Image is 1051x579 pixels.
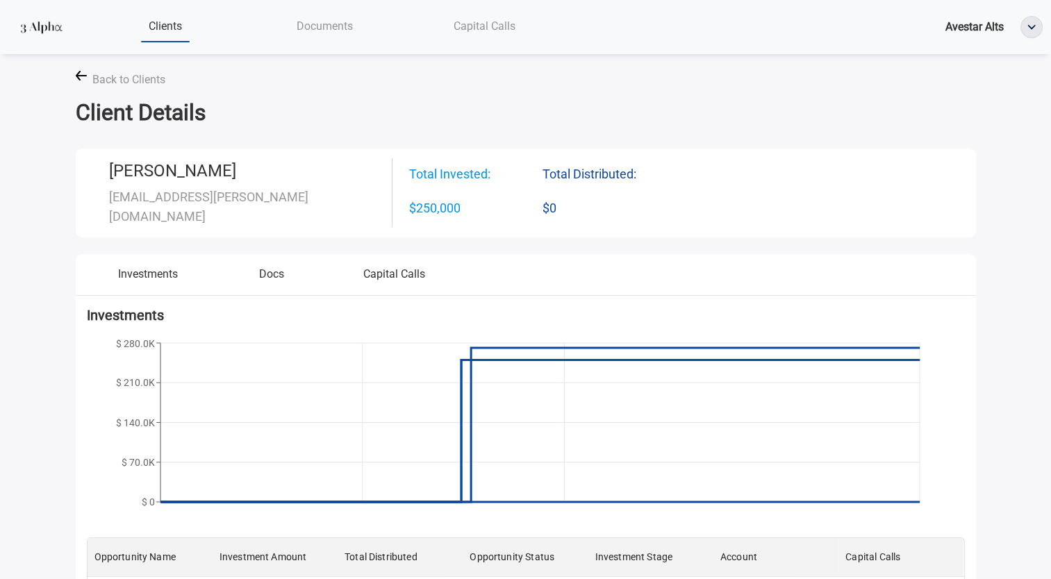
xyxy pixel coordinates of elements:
a: Capital Calls [405,12,565,40]
tspan: $ 210.0K [116,377,155,388]
img: ellipse [1021,17,1042,37]
div: Opportunity Name [88,537,213,576]
span: Total Distributed: [543,165,676,187]
div: Opportunity Name [94,537,176,576]
button: Capital Calls [333,265,456,294]
div: Account [713,537,838,576]
img: logo [17,15,66,40]
span: Capital Calls [454,19,515,33]
a: Clients [85,12,245,40]
div: Capital Calls [838,537,963,576]
div: Investment Stage [588,537,713,576]
div: Investment Stage [595,537,672,576]
span: Avestar Alts [945,20,1004,33]
div: Opportunity Status [470,537,554,576]
span: [EMAIL_ADDRESS][PERSON_NAME][DOMAIN_NAME] [109,190,308,224]
span: $0 [543,199,676,221]
span: Documents [297,19,353,33]
div: Opportunity Status [463,537,588,576]
span: $250,000 [409,199,543,218]
tspan: $ 0 [142,496,155,507]
span: [PERSON_NAME] [109,161,236,181]
button: ellipse [1020,16,1043,38]
div: Total Distributed [345,537,417,576]
tspan: $ 140.0K [116,417,155,428]
span: Clients [149,19,182,33]
tspan: $ 280.0K [116,338,155,349]
a: Documents [245,12,405,40]
div: Investment Amount [220,537,307,576]
div: Investment Amount [213,537,338,576]
h5: Investments [87,307,965,324]
div: Total Distributed [338,537,463,576]
div: Account [720,537,757,576]
span: Back to Clients [92,71,165,88]
tspan: $ 70.0K [122,456,155,467]
button: Docs [210,265,333,294]
div: Capital Calls [845,537,900,576]
span: Total Invested: [409,165,543,184]
h2: Client Details [76,99,976,126]
button: Investments [87,265,210,294]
